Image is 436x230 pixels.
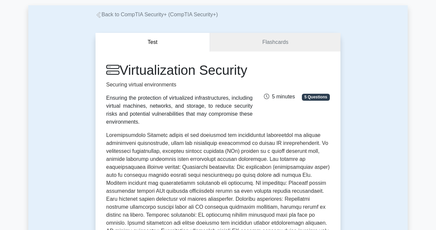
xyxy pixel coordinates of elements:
a: Back to CompTIA Security+ (CompTIA Security+) [96,12,218,17]
span: 5 minutes [264,94,295,99]
p: Securing virtual environments [106,81,253,89]
span: 5 Questions [302,94,330,100]
a: Flashcards [210,33,340,52]
h1: Virtualization Security [106,62,253,78]
button: Test [96,33,210,52]
div: Ensuring the protection of virtualized infrastructures, including virtual machines, networks, and... [106,94,253,126]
